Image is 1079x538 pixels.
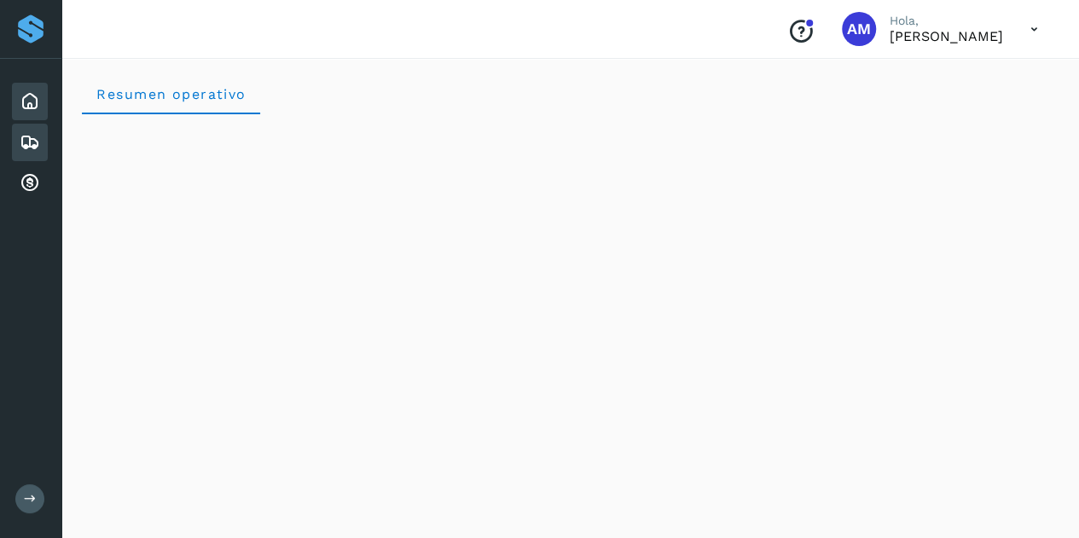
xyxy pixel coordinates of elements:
[12,83,48,120] div: Inicio
[890,28,1003,44] p: Angele Monserrat Manriquez Bisuett
[12,124,48,161] div: Embarques
[12,165,48,202] div: Cuentas por cobrar
[96,86,247,102] span: Resumen operativo
[890,14,1003,28] p: Hola,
